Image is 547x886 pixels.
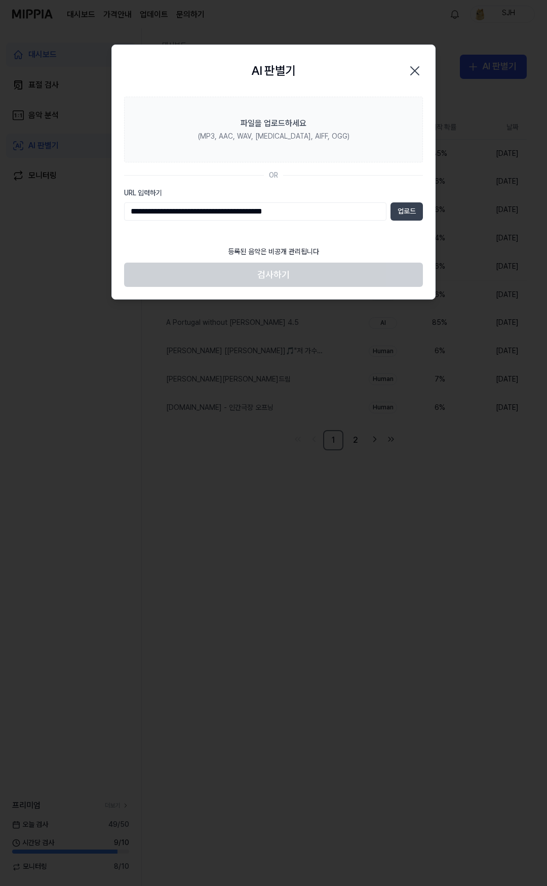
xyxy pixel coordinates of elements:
div: 등록된 음악은 비공개 관리됩니다 [222,241,325,263]
h2: AI 판별기 [251,61,295,80]
div: 파일을 업로드하세요 [241,117,306,130]
label: URL 입력하기 [124,188,423,198]
div: OR [269,171,278,181]
button: 업로드 [390,202,423,221]
div: (MP3, AAC, WAV, [MEDICAL_DATA], AIFF, OGG) [198,132,349,142]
